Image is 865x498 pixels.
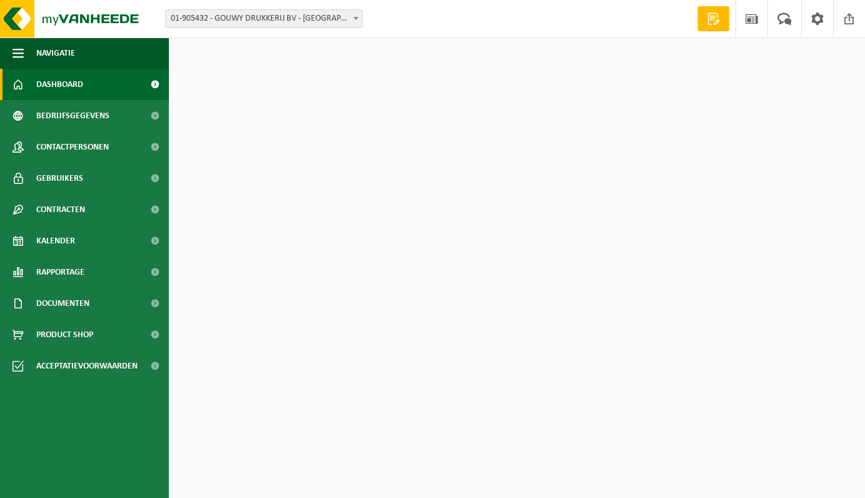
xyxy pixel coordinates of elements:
span: Kalender [36,225,75,257]
span: Navigatie [36,38,75,69]
span: 01-905432 - GOUWY DRUKKERIJ BV - OOSTENDE [166,10,362,28]
span: Rapportage [36,257,84,288]
span: 01-905432 - GOUWY DRUKKERIJ BV - OOSTENDE [165,9,363,28]
span: Gebruikers [36,163,83,194]
span: Dashboard [36,69,83,100]
span: Documenten [36,288,89,319]
span: Acceptatievoorwaarden [36,350,138,382]
span: Bedrijfsgegevens [36,100,109,131]
span: Contactpersonen [36,131,109,163]
span: Product Shop [36,319,93,350]
span: Contracten [36,194,85,225]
